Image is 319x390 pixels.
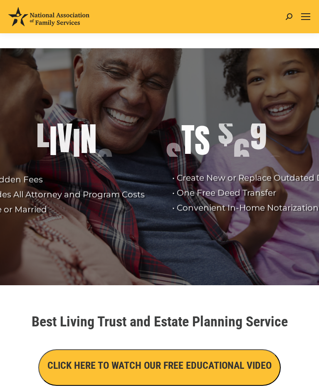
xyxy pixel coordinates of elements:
[301,12,311,22] a: Mobile menu icon
[49,124,57,158] div: I
[47,358,272,373] h3: CLICK HERE TO WATCH OUR FREE EDUCATIONAL VIDEO
[181,123,195,156] div: T
[36,116,49,150] div: L
[97,147,113,180] div: G
[233,137,250,170] div: 6
[12,314,307,328] h1: Best Living Trust and Estate Planning Service
[80,122,97,156] div: N
[38,349,281,386] button: CLICK HERE TO WATCH OUR FREE EDUCATIONAL VIDEO
[8,7,89,26] img: National Association of Family Services
[166,141,181,174] div: S
[38,362,281,370] a: CLICK HERE TO WATCH OUR FREE EDUCATIONAL VIDEO
[73,127,80,160] div: I
[195,124,210,157] div: S
[218,114,233,147] div: $
[250,118,267,152] div: 9
[57,121,73,155] div: V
